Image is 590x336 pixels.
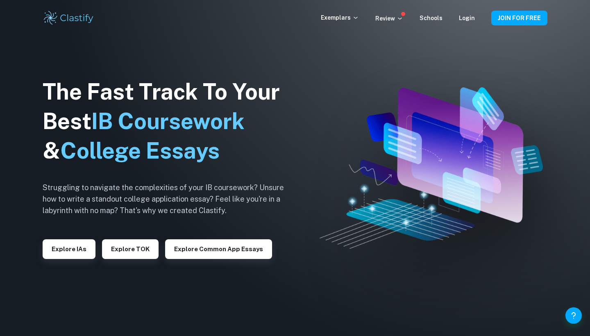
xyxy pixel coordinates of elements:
span: IB Coursework [91,108,245,134]
button: JOIN FOR FREE [491,11,547,25]
a: Explore Common App essays [165,245,272,252]
img: Clastify hero [320,87,542,249]
p: Exemplars [321,13,359,22]
img: Clastify logo [43,10,95,26]
a: Login [459,15,475,21]
h1: The Fast Track To Your Best & [43,77,297,166]
button: Explore IAs [43,239,95,259]
button: Help and Feedback [565,307,582,324]
h6: Struggling to navigate the complexities of your IB coursework? Unsure how to write a standout col... [43,182,297,216]
p: Review [375,14,403,23]
button: Explore TOK [102,239,159,259]
a: Schools [420,15,442,21]
button: Explore Common App essays [165,239,272,259]
span: College Essays [60,138,220,163]
a: Explore IAs [43,245,95,252]
a: Explore TOK [102,245,159,252]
